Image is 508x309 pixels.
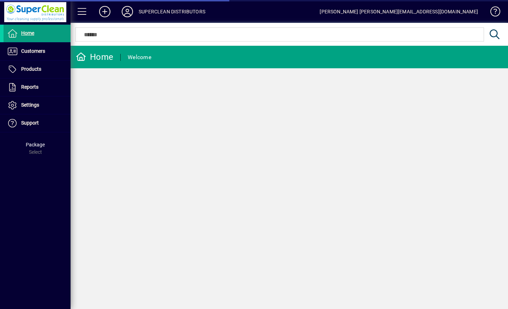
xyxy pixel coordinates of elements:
[21,84,38,90] span: Reports
[4,96,71,114] a: Settings
[21,48,45,54] span: Customers
[4,78,71,96] a: Reports
[128,52,151,63] div: Welcome
[485,1,499,24] a: Knowledge Base
[139,6,205,17] div: SUPERCLEAN DISTRIBUTORS
[21,30,34,36] span: Home
[21,120,39,126] span: Support
[4,114,71,132] a: Support
[116,5,139,18] button: Profile
[93,5,116,18] button: Add
[4,61,71,78] a: Products
[21,102,39,108] span: Settings
[4,43,71,60] a: Customers
[320,6,478,17] div: [PERSON_NAME] [PERSON_NAME][EMAIL_ADDRESS][DOMAIN_NAME]
[26,142,45,147] span: Package
[76,51,113,63] div: Home
[21,66,41,72] span: Products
